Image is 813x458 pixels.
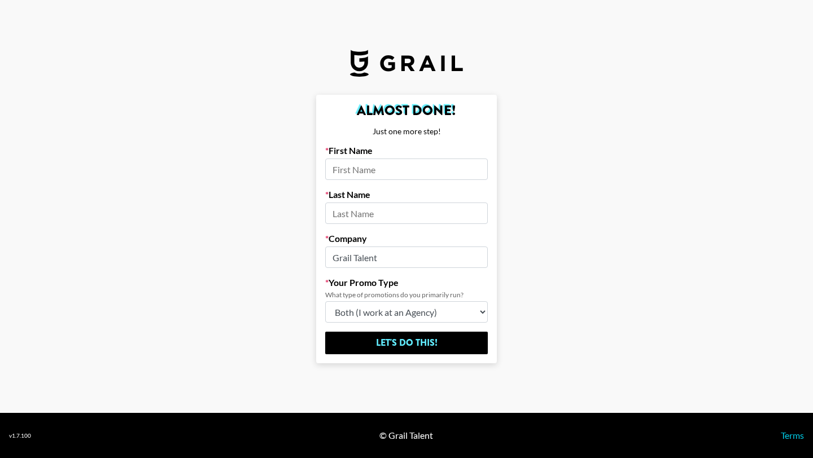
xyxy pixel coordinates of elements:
[9,432,31,439] div: v 1.7.100
[325,158,488,180] input: First Name
[325,332,488,354] input: Let's Do This!
[325,290,488,299] div: What type of promotions do you primarily run?
[325,145,488,156] label: First Name
[325,233,488,244] label: Company
[325,246,488,268] input: Company
[325,126,488,136] div: Just one more step!
[325,202,488,224] input: Last Name
[325,277,488,288] label: Your Promo Type
[379,430,433,441] div: © Grail Talent
[325,104,488,117] h2: Almost Done!
[350,50,463,77] img: Grail Talent Logo
[325,189,488,200] label: Last Name
[781,430,804,441] a: Terms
